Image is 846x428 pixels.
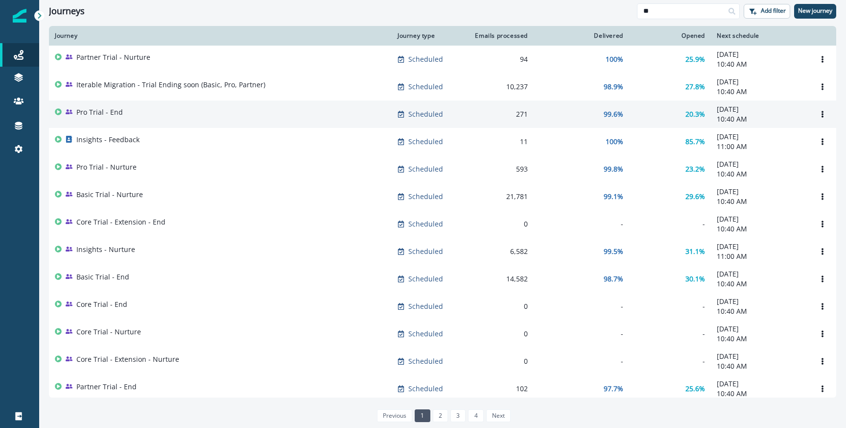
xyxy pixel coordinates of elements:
p: Scheduled [408,302,443,311]
p: 97.7% [604,384,623,394]
p: Core Trial - Extension - End [76,217,165,227]
button: Options [815,107,830,122]
p: 99.1% [604,192,623,201]
div: - [540,302,623,311]
div: Journey [55,32,386,40]
p: 99.6% [604,109,623,119]
p: [DATE] [717,352,803,361]
p: Core Trial - Extension - Nurture [76,354,179,364]
button: Options [815,52,830,67]
p: Insights - Feedback [76,135,140,145]
a: Pro Trial - EndScheduled27199.6%20.3%[DATE]10:40 AMOptions [49,101,836,128]
div: - [635,219,705,229]
p: Iterable Migration - Trial Ending soon (Basic, Pro, Partner) [76,80,265,90]
p: [DATE] [717,77,803,87]
p: Basic Trial - End [76,272,129,282]
p: 31.1% [685,247,705,256]
p: 11:00 AM [717,252,803,261]
p: Partner Trial - Nurture [76,52,150,62]
a: Page 3 [450,409,466,422]
div: Next schedule [717,32,803,40]
div: 94 [471,54,528,64]
p: Scheduled [408,219,443,229]
p: 25.6% [685,384,705,394]
p: Insights - Nurture [76,245,135,254]
p: 99.8% [604,164,623,174]
p: Scheduled [408,356,443,366]
button: New journey [794,4,836,19]
button: Options [815,354,830,369]
p: [DATE] [717,187,803,197]
button: Options [815,79,830,94]
p: Scheduled [408,192,443,201]
p: Scheduled [408,274,443,284]
p: 10:40 AM [717,59,803,69]
button: Add filter [744,4,790,19]
ul: Pagination [375,409,511,422]
p: 10:40 AM [717,306,803,316]
a: Partner Trial - EndScheduled10297.7%25.6%[DATE]10:40 AMOptions [49,375,836,403]
p: Scheduled [408,54,443,64]
p: 10:40 AM [717,197,803,206]
button: Options [815,327,830,341]
a: Basic Trial - NurtureScheduled21,78199.1%29.6%[DATE]10:40 AMOptions [49,183,836,210]
div: - [635,302,705,311]
p: 10:40 AM [717,114,803,124]
p: 85.7% [685,137,705,147]
p: Scheduled [408,384,443,394]
a: Pro Trial - NurtureScheduled59399.8%23.2%[DATE]10:40 AMOptions [49,155,836,183]
p: 10:40 AM [717,389,803,399]
div: Delivered [540,32,623,40]
div: - [540,356,623,366]
a: Insights - FeedbackScheduled11100%85.7%[DATE]11:00 AMOptions [49,128,836,155]
p: [DATE] [717,159,803,169]
button: Options [815,217,830,231]
img: Inflection [13,9,26,23]
p: 27.8% [685,82,705,92]
a: Insights - NurtureScheduled6,58299.5%31.1%[DATE]11:00 AMOptions [49,238,836,265]
p: [DATE] [717,379,803,389]
p: 25.9% [685,54,705,64]
div: Journey type [398,32,459,40]
p: 10:40 AM [717,334,803,344]
p: 100% [606,137,623,147]
button: Options [815,162,830,176]
a: Page 1 is your current page [415,409,430,422]
a: Core Trial - EndScheduled0--[DATE]10:40 AMOptions [49,293,836,320]
button: Options [815,244,830,259]
button: Options [815,272,830,286]
div: 0 [471,302,528,311]
p: 23.2% [685,164,705,174]
button: Options [815,134,830,149]
p: [DATE] [717,104,803,114]
div: 0 [471,219,528,229]
p: [DATE] [717,269,803,279]
div: 6,582 [471,247,528,256]
p: [DATE] [717,297,803,306]
a: Core Trial - NurtureScheduled0--[DATE]10:40 AMOptions [49,320,836,348]
a: Iterable Migration - Trial Ending soon (Basic, Pro, Partner)Scheduled10,23798.9%27.8%[DATE]10:40 ... [49,73,836,101]
p: 10:40 AM [717,361,803,371]
div: - [540,219,623,229]
div: 21,781 [471,192,528,201]
div: - [540,329,623,339]
a: Page 4 [468,409,483,422]
a: Page 2 [433,409,448,422]
a: Core Trial - Extension - NurtureScheduled0--[DATE]10:40 AMOptions [49,348,836,375]
div: 593 [471,164,528,174]
p: Core Trial - End [76,300,127,309]
p: Scheduled [408,82,443,92]
p: [DATE] [717,132,803,142]
h1: Journeys [49,6,85,17]
p: 10:40 AM [717,224,803,234]
p: 98.7% [604,274,623,284]
p: 29.6% [685,192,705,201]
a: Basic Trial - EndScheduled14,58298.7%30.1%[DATE]10:40 AMOptions [49,265,836,293]
p: [DATE] [717,242,803,252]
div: Emails processed [471,32,528,40]
div: 0 [471,329,528,339]
p: New journey [798,7,832,14]
button: Options [815,299,830,314]
p: Scheduled [408,329,443,339]
div: 0 [471,356,528,366]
